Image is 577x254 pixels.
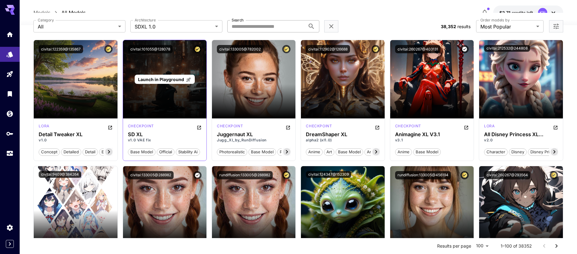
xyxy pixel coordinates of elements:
[128,123,154,129] p: checkpoint
[509,149,526,155] span: disney
[550,171,558,179] button: Certified Model – Vetted for best performance and includes a commercial license.
[61,9,86,16] a: All Models
[528,148,563,156] button: disney princess
[509,148,527,156] button: disney
[499,10,512,15] span: $2.71
[484,132,558,137] h3: All Disney Princess XL [PERSON_NAME] Model from [PERSON_NAME] Breaks the Internet
[512,10,533,15] span: credits left
[371,45,380,53] button: Certified Model – Vetted for best performance and includes a commercial license.
[484,137,558,143] p: v2.0
[99,148,122,156] button: enhancer
[364,148,384,156] button: artstyle
[61,148,81,156] button: detailed
[484,132,558,137] div: All Disney Princess XL LoRA Model from Ralph Breaks the Internet
[135,17,156,23] label: Architecture
[306,148,323,156] button: anime
[176,149,200,155] span: stability ai
[217,171,273,179] button: rundiffusion:133005@288982
[6,90,13,98] div: Library
[33,9,86,16] nav: breadcrumb
[286,123,290,131] button: Open in CivitAI
[365,149,383,155] span: artstyle
[38,23,116,30] span: All
[277,148,293,156] button: photo
[128,149,155,155] span: base model
[282,45,290,53] button: Certified Model – Vetted for best performance and includes a commercial license.
[552,23,560,30] button: Open more filters
[61,149,81,155] span: detailed
[278,149,293,155] span: photo
[33,9,50,16] a: Models
[550,240,563,252] button: Go to next page
[306,171,351,178] button: civitai:124347@152309
[375,123,380,131] button: Open in CivitAI
[306,45,350,53] button: civitai:112902@126688
[324,148,334,156] button: art
[306,123,332,129] p: checkpoint
[395,123,421,129] p: checkpoint
[480,23,534,30] span: Most Popular
[83,149,98,155] span: detail
[324,149,334,155] span: art
[437,243,471,249] p: Results per page
[83,148,98,156] button: detail
[6,130,13,137] div: API Keys
[484,149,507,155] span: character
[232,17,244,23] label: Search
[501,243,532,249] p: 1–100 of 38352
[217,132,290,137] h3: Juggernaut XL
[538,8,547,17] div: KN
[6,150,13,157] div: Usage
[39,123,49,129] p: lora
[39,45,83,53] button: civitai:122359@135867
[248,148,276,156] button: base model
[135,23,213,30] span: SDXL 1.0
[306,137,379,143] p: alpha2 (xl1.0)
[306,123,332,131] div: SDXL 1.0
[328,23,335,30] button: Clear filters (1)
[460,45,469,53] button: Verified working
[39,123,49,131] div: SDXL 1.0
[39,171,81,178] button: civitai:9409@384264
[39,137,112,143] p: v1.0
[336,149,363,155] span: base model
[395,149,412,155] span: anime
[128,123,154,131] div: SDXL 1.0
[128,137,202,143] p: v1.0 VAE fix
[336,148,363,156] button: base model
[553,123,558,131] button: Open in CivitAI
[484,171,530,179] button: civitai:260267@293564
[6,70,13,78] div: Playground
[128,132,202,137] div: SD XL
[6,110,13,118] div: Wallet
[157,149,174,155] span: official
[6,29,13,36] div: Home
[282,171,290,179] button: Certified Model – Vetted for best performance and includes a commercial license.
[395,45,440,53] button: civitai:260267@403131
[6,224,13,231] div: Settings
[306,132,379,137] h3: DreamShaper XL
[6,240,14,248] button: Expand sidebar
[395,171,451,179] button: rundiffusion:133005@456194
[441,24,456,29] span: 38,352
[217,123,243,131] div: SDXL 1.0
[460,171,469,179] button: Certified Model – Vetted for best performance and includes a commercial license.
[39,149,60,155] span: concept
[395,137,469,143] p: v3.1
[39,132,112,137] h3: Detail Tweaker XL
[157,148,175,156] button: official
[217,137,290,143] p: Jugg_XI_by_RunDiffusion
[484,123,494,131] div: SDXL 1.0
[484,123,494,129] p: lora
[484,45,530,52] button: civitai:212532@244808
[104,45,113,53] button: Certified Model – Vetted for best performance and includes a commercial license.
[138,77,184,82] span: Launch in Playground
[480,17,510,23] label: Order models by
[176,148,200,156] button: stability ai
[484,148,508,156] button: character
